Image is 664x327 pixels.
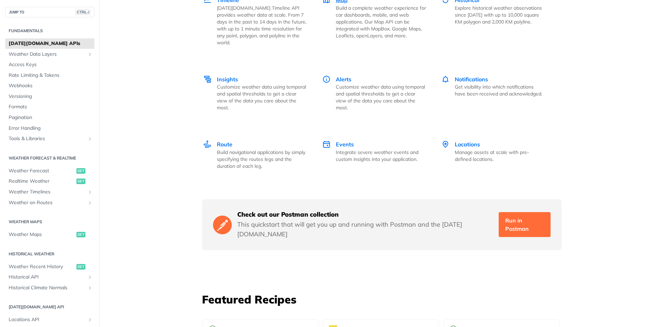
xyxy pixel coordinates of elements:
button: Show subpages for Locations API [87,317,93,323]
a: Weather on RoutesShow subpages for Weather on Routes [5,198,94,208]
span: Error Handling [9,125,93,132]
a: Weather Mapsget [5,229,94,240]
img: Notifications [441,75,450,83]
a: Formats [5,102,94,112]
p: Explore historical weather observations since [DATE] with up to 10,000 square KM polygon and 2,00... [455,4,545,25]
a: Weather Recent Historyget [5,262,94,272]
a: Run in Postman [499,212,551,237]
a: Rate Limiting & Tokens [5,70,94,81]
img: Insights [203,75,212,83]
span: Access Keys [9,61,93,68]
span: Historical API [9,274,85,281]
span: CTRL-/ [75,9,91,15]
span: Weather Forecast [9,167,75,174]
button: JUMP TOCTRL-/ [5,7,94,17]
a: Alerts Alerts Customize weather data using temporal and spatial thresholds to get a clear view of... [315,61,434,126]
span: Versioning [9,93,93,100]
h2: Historical Weather [5,251,94,257]
span: Route [217,141,232,148]
span: [DATE][DOMAIN_NAME] APIs [9,40,93,47]
span: Insights [217,76,238,83]
span: Events [336,141,354,148]
a: Tools & LibrariesShow subpages for Tools & Libraries [5,134,94,144]
span: get [76,179,85,184]
span: Notifications [455,76,488,83]
span: Weather Maps [9,231,75,238]
span: Weather Data Layers [9,51,85,58]
a: Realtime Weatherget [5,176,94,187]
button: Show subpages for Weather Data Layers [87,52,93,57]
span: Weather on Routes [9,199,85,206]
span: Weather Timelines [9,189,85,196]
img: Route [203,140,212,148]
a: Historical Climate NormalsShow subpages for Historical Climate Normals [5,283,94,293]
span: Webhooks [9,82,93,89]
a: Pagination [5,112,94,123]
span: Alerts [336,76,351,83]
a: Error Handling [5,123,94,134]
img: Postman Logo [213,215,232,235]
a: Versioning [5,91,94,102]
p: This quickstart that will get you up and running with Postman and the [DATE][DOMAIN_NAME] [237,220,493,239]
button: Show subpages for Weather Timelines [87,189,93,195]
p: Customize weather data using temporal and spatial thresholds to get a clear view of the data you ... [217,83,307,111]
a: Notifications Notifications Get visibility into which notifications have been received and acknow... [434,61,553,126]
p: Get visibility into which notifications have been received and acknowledged. [455,83,545,97]
a: Weather Forecastget [5,166,94,176]
button: Show subpages for Historical API [87,274,93,280]
span: Realtime Weather [9,178,75,185]
a: Weather TimelinesShow subpages for Weather Timelines [5,187,94,197]
span: Tools & Libraries [9,135,85,142]
h2: Weather Maps [5,219,94,225]
h5: Check out our Postman collection [237,210,493,219]
button: Show subpages for Historical Climate Normals [87,285,93,291]
a: Webhooks [5,81,94,91]
a: [DATE][DOMAIN_NAME] APIs [5,38,94,49]
h2: Weather Forecast & realtime [5,155,94,161]
button: Show subpages for Tools & Libraries [87,136,93,142]
img: Events [322,140,331,148]
a: Insights Insights Customize weather data using temporal and spatial thresholds to get a clear vie... [203,61,315,126]
p: Customize weather data using temporal and spatial thresholds to get a clear view of the data you ... [336,83,426,111]
p: Build navigational applications by simply specifying the routes legs and the duration of each leg. [217,149,307,170]
p: Build a complete weather experience for car dashboards, mobile, and web applications. Our Map API... [336,4,426,39]
p: Manage assets at scale with pre-defined locations. [455,149,545,163]
span: get [76,232,85,237]
span: Formats [9,103,93,110]
span: get [76,168,85,174]
span: Weather Recent History [9,263,75,270]
span: Rate Limiting & Tokens [9,72,93,79]
a: Locations Locations Manage assets at scale with pre-defined locations. [434,126,553,184]
img: Locations [441,140,450,148]
a: Locations APIShow subpages for Locations API [5,315,94,325]
span: Historical Climate Normals [9,284,85,291]
h2: [DATE][DOMAIN_NAME] API [5,304,94,310]
img: Alerts [322,75,331,83]
span: Pagination [9,114,93,121]
span: Locations [455,141,480,148]
p: Integrate severe weather events and custom insights into your application. [336,149,426,163]
p: [DATE][DOMAIN_NAME] Timeline API provides weather data at scale. From 7 days in the past to 14 da... [217,4,307,46]
button: Show subpages for Weather on Routes [87,200,93,206]
a: Route Route Build navigational applications by simply specifying the routes legs and the duration... [203,126,315,184]
a: Historical APIShow subpages for Historical API [5,272,94,282]
span: Locations API [9,316,85,323]
h3: Featured Recipes [202,292,562,307]
span: get [76,264,85,270]
a: Weather Data LayersShow subpages for Weather Data Layers [5,49,94,60]
a: Access Keys [5,60,94,70]
h2: Fundamentals [5,28,94,34]
a: Events Events Integrate severe weather events and custom insights into your application. [315,126,434,184]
